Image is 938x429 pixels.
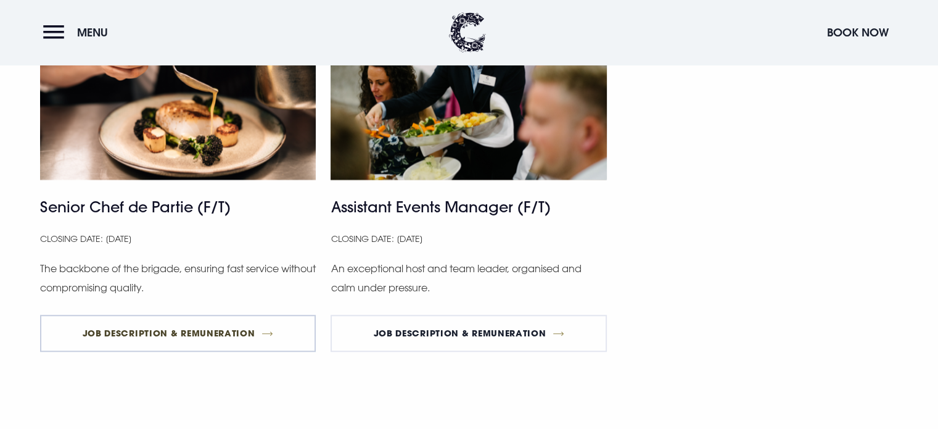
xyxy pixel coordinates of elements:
[331,315,607,352] a: Job Description & Remuneration
[449,12,486,52] img: Clandeboye Lodge
[43,19,114,46] button: Menu
[331,231,607,248] p: Closing Date: [DATE]
[40,315,316,352] a: Job Description & Remuneration
[331,196,607,218] h4: Assistant Events Manager (F/T)
[40,231,316,248] p: Closing Date: [DATE]
[821,19,895,46] button: Book Now
[40,259,316,297] p: The backbone of the brigade, ensuring fast service without compromising quality.
[331,259,607,297] p: An exceptional host and team leader, organised and calm under pressure.
[77,25,108,40] span: Menu
[40,196,316,218] h4: Senior Chef de Partie (F/T)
